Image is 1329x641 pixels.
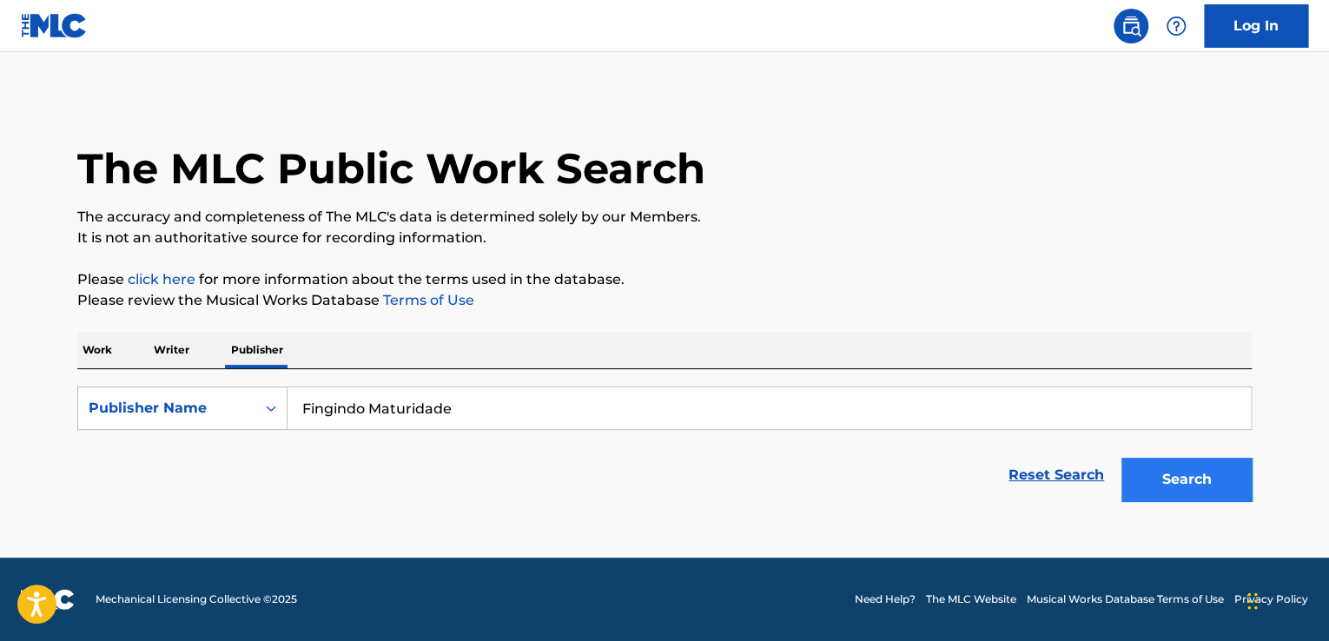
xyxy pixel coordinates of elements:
div: Publisher Name [89,398,245,419]
p: Please review the Musical Works Database [77,290,1252,311]
img: logo [21,589,75,610]
h1: The MLC Public Work Search [77,142,705,195]
form: Search Form [77,387,1252,510]
div: Arrastar [1247,575,1258,627]
div: Widget de chat [1242,558,1329,641]
p: It is not an authoritative source for recording information. [77,228,1252,248]
a: Log In [1204,4,1308,48]
span: Mechanical Licensing Collective © 2025 [96,591,297,607]
img: search [1121,16,1141,36]
a: Reset Search [1000,456,1113,494]
div: Help [1159,9,1193,43]
button: Search [1121,458,1252,501]
a: click here [128,271,195,287]
a: Need Help? [855,591,916,607]
img: help [1166,16,1187,36]
img: MLC Logo [21,13,88,38]
p: Please for more information about the terms used in the database. [77,269,1252,290]
p: Writer [149,332,195,368]
a: Privacy Policy [1234,591,1308,607]
a: Public Search [1114,9,1148,43]
a: Terms of Use [380,292,474,308]
p: Work [77,332,117,368]
a: The MLC Website [926,591,1016,607]
p: The accuracy and completeness of The MLC's data is determined solely by our Members. [77,207,1252,228]
iframe: Chat Widget [1242,558,1329,641]
a: Musical Works Database Terms of Use [1027,591,1224,607]
p: Publisher [226,332,288,368]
